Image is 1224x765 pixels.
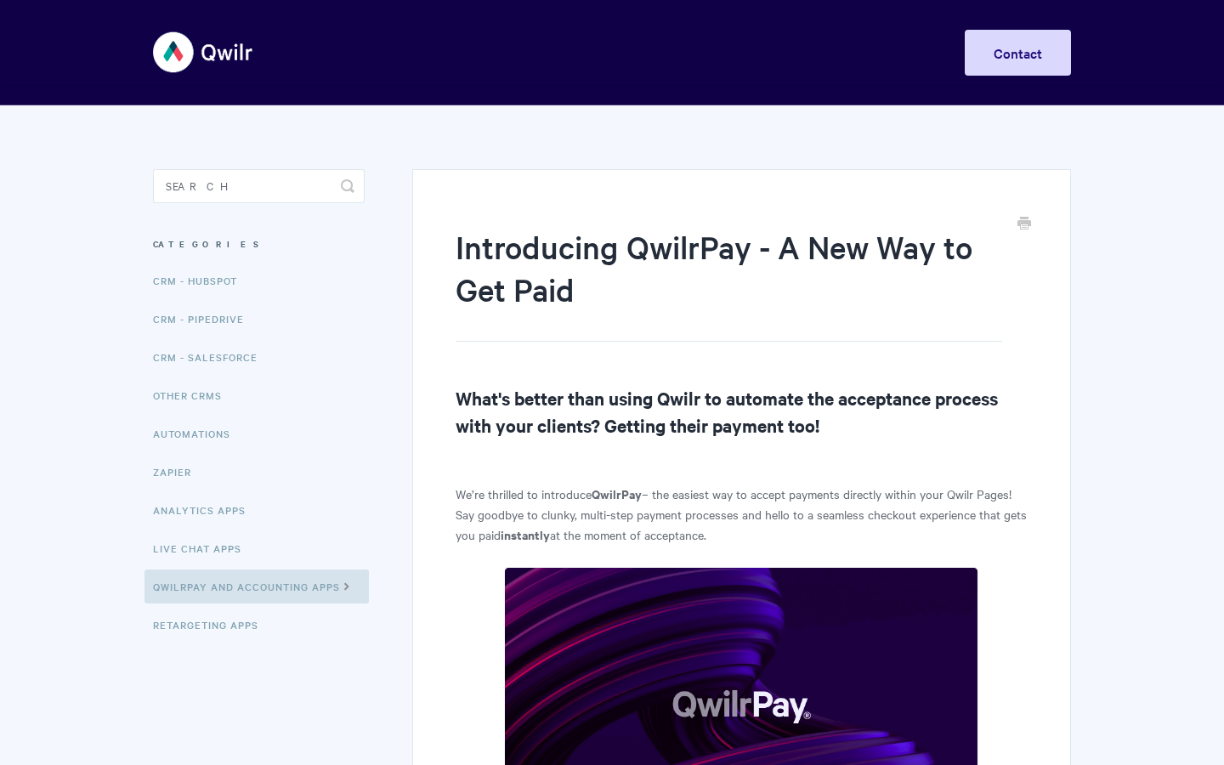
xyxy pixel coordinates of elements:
[144,569,369,603] a: QwilrPay and Accounting Apps
[153,493,258,527] a: Analytics Apps
[153,169,365,203] input: Search
[153,229,365,259] h3: Categories
[592,484,642,502] strong: QwilrPay
[153,20,254,84] img: Qwilr Help Center
[965,30,1071,76] a: Contact
[153,531,254,565] a: Live Chat Apps
[153,302,257,336] a: CRM - Pipedrive
[153,416,243,450] a: Automations
[153,455,204,489] a: Zapier
[456,484,1028,545] p: We’re thrilled to introduce – the easiest way to accept payments directly within your Qwilr Pages...
[1017,215,1031,234] a: Print this Article
[501,525,550,543] strong: instantly
[456,384,1028,439] h2: What's better than using Qwilr to automate the acceptance process with your clients? Getting thei...
[456,225,1002,342] h1: Introducing QwilrPay - A New Way to Get Paid
[153,340,270,374] a: CRM - Salesforce
[153,608,271,642] a: Retargeting Apps
[153,263,250,297] a: CRM - HubSpot
[153,378,235,412] a: Other CRMs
